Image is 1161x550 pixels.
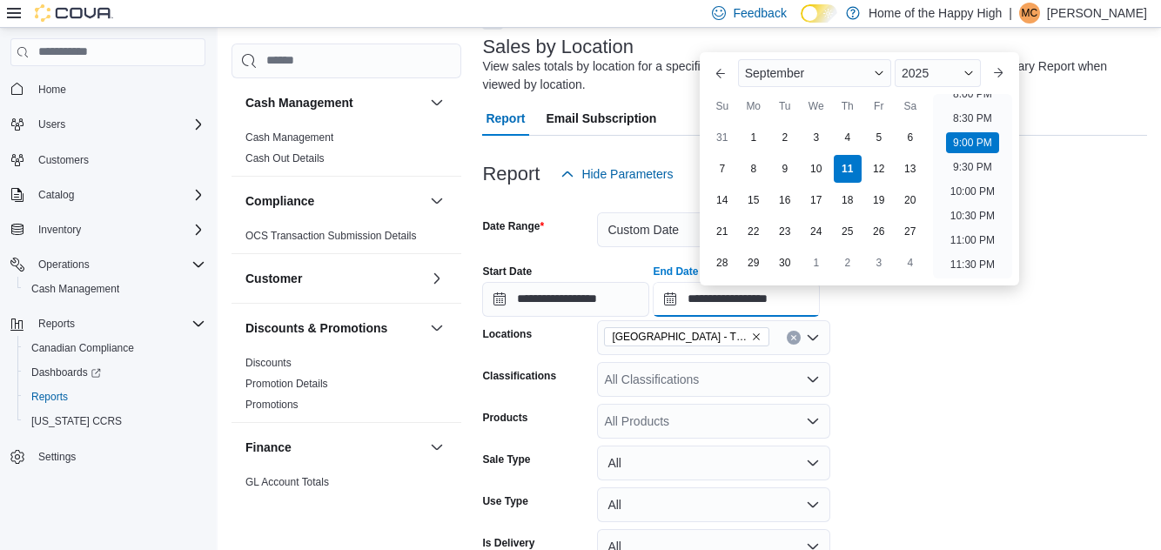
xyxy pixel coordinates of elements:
[984,59,1012,87] button: Next month
[245,151,325,165] span: Cash Out Details
[31,446,83,467] a: Settings
[31,313,205,334] span: Reports
[895,59,981,87] div: Button. Open the year selector. 2025 is currently selected.
[745,66,804,80] span: September
[245,476,329,488] a: GL Account Totals
[245,319,387,337] h3: Discounts & Promotions
[245,192,314,210] h3: Compliance
[943,254,1002,275] li: 11:30 PM
[834,124,862,151] div: day-4
[1022,3,1038,23] span: MC
[771,124,799,151] div: day-2
[740,186,768,214] div: day-15
[245,192,423,210] button: Compliance
[612,328,748,345] span: [GEOGRAPHIC_DATA] - The Shed District - Fire & Flower
[31,149,205,171] span: Customers
[708,124,736,151] div: day-31
[653,265,698,278] label: End Date
[806,372,820,386] button: Open list of options
[834,92,862,120] div: Th
[232,472,461,520] div: Finance
[834,186,862,214] div: day-18
[865,249,893,277] div: day-3
[482,219,544,233] label: Date Range
[426,437,447,458] button: Finance
[245,230,417,242] a: OCS Transaction Submission Details
[426,318,447,339] button: Discounts & Promotions
[834,155,862,183] div: day-11
[245,475,329,489] span: GL Account Totals
[806,331,820,345] button: Open list of options
[482,164,540,184] h3: Report
[31,446,205,467] span: Settings
[3,252,212,277] button: Operations
[597,487,830,522] button: All
[31,366,101,379] span: Dashboards
[740,124,768,151] div: day-1
[31,219,88,240] button: Inventory
[653,282,820,317] input: Press the down key to enter a popover containing a calendar. Press the escape key to close the po...
[31,313,82,334] button: Reports
[597,212,830,247] button: Custom Date
[943,230,1002,251] li: 11:00 PM
[740,155,768,183] div: day-8
[38,83,66,97] span: Home
[232,127,461,176] div: Cash Management
[17,360,212,385] a: Dashboards
[3,312,212,336] button: Reports
[31,254,97,275] button: Operations
[896,249,924,277] div: day-4
[771,155,799,183] div: day-9
[708,249,736,277] div: day-28
[245,356,292,370] span: Discounts
[771,92,799,120] div: Tu
[38,153,89,167] span: Customers
[38,188,74,202] span: Catalog
[24,386,205,407] span: Reports
[740,218,768,245] div: day-22
[24,362,108,383] a: Dashboards
[31,150,96,171] a: Customers
[17,385,212,409] button: Reports
[3,77,212,102] button: Home
[943,205,1002,226] li: 10:30 PM
[245,319,423,337] button: Discounts & Promotions
[865,124,893,151] div: day-5
[24,386,75,407] a: Reports
[708,92,736,120] div: Su
[38,450,76,464] span: Settings
[946,157,999,178] li: 9:30 PM
[24,278,126,299] a: Cash Management
[554,157,680,191] button: Hide Parameters
[802,124,830,151] div: day-3
[597,446,830,480] button: All
[232,352,461,422] div: Discounts & Promotions
[896,155,924,183] div: day-13
[707,122,926,278] div: September, 2025
[31,79,73,100] a: Home
[31,114,72,135] button: Users
[1009,3,1012,23] p: |
[738,59,891,87] div: Button. Open the month selector. September is currently selected.
[3,147,212,172] button: Customers
[946,84,999,104] li: 8:00 PM
[802,249,830,277] div: day-1
[38,317,75,331] span: Reports
[604,327,769,346] span: Winnipeg - The Shed District - Fire & Flower
[245,439,423,456] button: Finance
[31,184,81,205] button: Catalog
[946,108,999,129] li: 8:30 PM
[482,494,527,508] label: Use Type
[24,338,141,359] a: Canadian Compliance
[245,377,328,391] span: Promotion Details
[865,92,893,120] div: Fr
[24,338,205,359] span: Canadian Compliance
[245,131,333,144] a: Cash Management
[245,439,292,456] h3: Finance
[802,155,830,183] div: day-10
[486,101,525,136] span: Report
[865,186,893,214] div: day-19
[31,184,205,205] span: Catalog
[482,57,1138,94] div: View sales totals by location for a specified date range. This report is equivalent to the Sales ...
[1019,3,1040,23] div: Matthew Cracknell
